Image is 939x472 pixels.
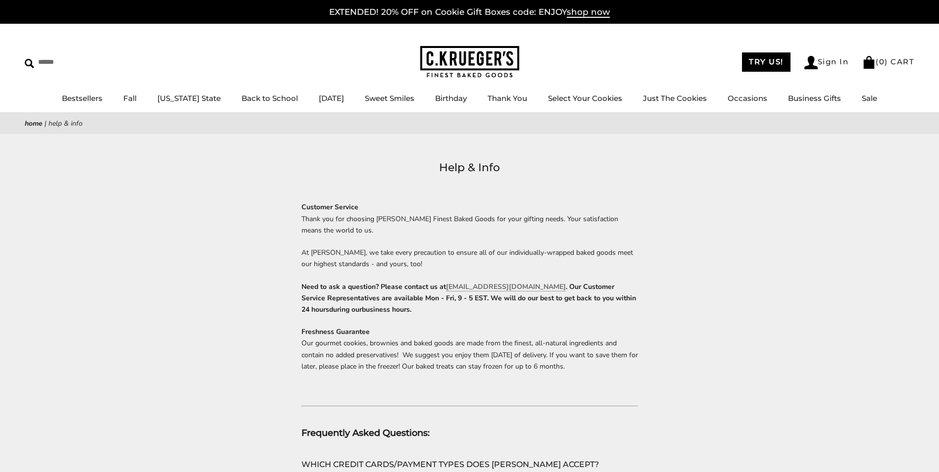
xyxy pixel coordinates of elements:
span: . Our Customer Service Representatives are available Mon - Fri, 9 - 5 EST. We will do our best to... [301,282,636,314]
span: | [45,119,47,128]
a: Fall [123,94,137,103]
a: EXTENDED! 20% OFF on Cookie Gift Boxes code: ENJOYshop now [329,7,610,18]
a: Birthday [435,94,467,103]
nav: breadcrumbs [25,118,914,129]
p: Our gourmet cookies, brownies and baked goods are made from the finest, all-natural ingredients a... [301,326,638,372]
h4: WHICH CREDIT CARDS/PAYMENT TYPES DOES [PERSON_NAME] ACCEPT? [301,458,638,471]
a: [US_STATE] State [157,94,221,103]
h1: Help & Info [40,159,899,177]
strong: Frequently Asked Questions: [301,427,430,438]
a: (0) CART [862,57,914,66]
a: Sale [862,94,877,103]
a: Back to School [242,94,298,103]
input: Search [25,54,143,70]
a: Occasions [728,94,767,103]
a: Business Gifts [788,94,841,103]
span: At [PERSON_NAME], we take every precaution to ensure all of our individually-wrapped baked goods ... [301,248,633,269]
a: Select Your Cookies [548,94,622,103]
a: Thank You [488,94,527,103]
strong: Customer Service [301,202,358,212]
strong: Need to ask a question? Please contact us at [301,282,636,314]
a: TRY US! [742,52,791,72]
img: Account [804,56,818,69]
p: Thank you for choosing [PERSON_NAME] Finest Baked Goods for your gifting needs. Your satisfaction... [301,213,638,236]
a: Sweet Smiles [365,94,414,103]
img: C.KRUEGER'S [420,46,519,78]
a: Bestsellers [62,94,102,103]
strong: Freshness Guarantee [301,327,370,336]
span: business hours. [362,305,411,314]
img: Search [25,59,34,68]
span: 0 [879,57,885,66]
a: [EMAIL_ADDRESS][DOMAIN_NAME] [446,282,566,291]
a: [DATE] [319,94,344,103]
img: Bag [862,56,876,69]
span: during our [329,305,362,314]
a: Home [25,119,43,128]
a: Sign In [804,56,849,69]
a: Just The Cookies [643,94,707,103]
span: Help & Info [49,119,83,128]
span: shop now [567,7,610,18]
